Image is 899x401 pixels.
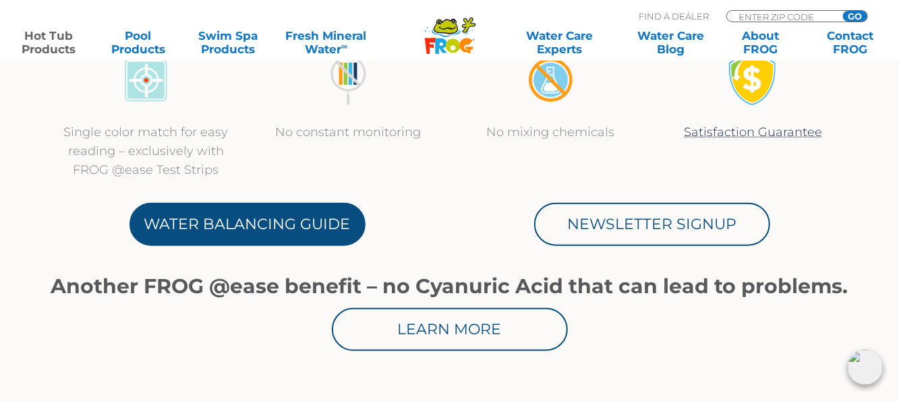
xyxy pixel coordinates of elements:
p: Find A Dealer [639,10,709,22]
a: Water CareExperts [503,29,616,56]
a: AboutFROG [726,29,796,56]
a: ContactFROG [815,29,885,56]
a: Satisfaction Guarantee [684,125,822,140]
a: Fresh MineralWater∞ [283,29,370,56]
a: PoolProducts [103,29,173,56]
a: Water CareBlog [637,29,706,56]
a: Learn More [332,308,568,351]
a: Swim SpaProducts [193,29,262,56]
img: icon-atease-color-match [121,55,171,106]
h1: Another FROG @ease benefit – no Cyanuric Acid that can lead to problems. [45,275,854,298]
input: GO [843,11,867,22]
a: Water Balancing Guide [129,203,366,246]
a: Newsletter Signup [534,203,770,246]
input: Zip Code Form [737,11,828,22]
img: openIcon [848,350,883,385]
a: Hot TubProducts [13,29,83,56]
img: Satisfaction Guarantee Icon [728,55,778,106]
img: no-mixing1 [525,55,576,106]
p: Single color match for easy reading – exclusively with FROG @ease Test Strips [59,123,234,179]
sup: ∞ [341,41,347,51]
p: No constant monitoring [261,123,436,142]
img: no-constant-monitoring1 [323,55,374,106]
p: No mixing chemicals [463,123,639,142]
